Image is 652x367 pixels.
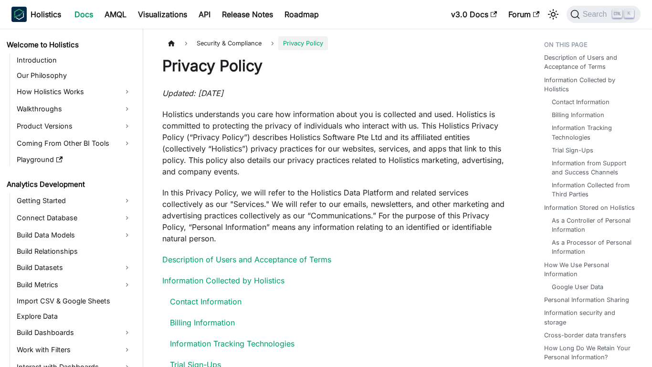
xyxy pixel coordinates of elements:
a: Build Metrics [14,277,135,292]
a: Description of Users and Acceptance of Terms [162,255,331,264]
button: Search (Ctrl+K) [567,6,641,23]
a: Billing Information [170,318,235,327]
a: Build Datasets [14,260,135,275]
a: Description of Users and Acceptance of Terms [544,53,637,71]
span: Security & Compliance [192,36,266,50]
a: Information Tracking Technologies [552,123,633,141]
kbd: K [624,10,634,18]
em: Updated: [DATE] [162,88,223,98]
a: How We Use Personal Information [544,260,637,279]
a: AMQL [99,7,132,22]
a: Information Collected from Third Parties [552,181,633,199]
a: API [193,7,216,22]
p: In this Privacy Policy, we will refer to the Holistics Data Platform and related services collect... [162,187,506,244]
a: Release Notes [216,7,279,22]
a: Build Dashboards [14,325,135,340]
a: Information from Support and Success Channels [552,159,633,177]
a: Information Stored on Holistics [544,203,635,212]
a: Build Data Models [14,227,135,243]
a: Personal Information Sharing [544,295,629,304]
a: Billing Information [552,110,604,119]
a: Cross-border data transfers [544,331,626,340]
span: Privacy Policy [278,36,328,50]
a: Our Philosophy [14,69,135,82]
button: Switch between dark and light mode (currently light mode) [546,7,561,22]
a: Forum [503,7,545,22]
a: Information Collected by Holistics [162,276,284,285]
nav: Breadcrumbs [162,36,506,50]
img: Holistics [11,7,27,22]
a: Import CSV & Google Sheets [14,294,135,308]
a: As a Controller of Personal Information [552,216,633,234]
a: How Long Do We Retain Your Personal Information? [544,344,637,362]
a: Home page [162,36,180,50]
a: HolisticsHolistics [11,7,61,22]
a: Contact Information [552,97,610,107]
a: Explore Data [14,310,135,323]
span: Search [580,10,613,19]
a: Information Collected by Holistics [544,76,637,94]
a: Trial Sign-Ups [552,146,593,155]
h1: Privacy Policy [162,56,506,76]
a: Welcome to Holistics [4,38,135,52]
a: As a Processor of Personal Information [552,238,633,256]
a: Connect Database [14,210,135,226]
a: Analytics Development [4,178,135,191]
p: Holistics understands you care how information about you is collected and used. Holistics is comm... [162,108,506,177]
a: Build Relationships [14,245,135,258]
a: Coming From Other BI Tools [14,136,135,151]
a: Roadmap [279,7,325,22]
a: Work with Filters [14,342,135,357]
a: Google User Data [552,282,603,291]
a: Visualizations [132,7,193,22]
a: Product Versions [14,119,135,134]
a: Playground [14,153,135,166]
a: v3.0 Docs [445,7,503,22]
a: Walkthroughs [14,101,135,117]
a: Contact Information [170,297,242,306]
a: Introduction [14,54,135,67]
a: Getting Started [14,193,135,208]
a: Information Tracking Technologies [170,339,294,348]
a: Docs [69,7,99,22]
a: Information security and storage [544,308,637,326]
a: How Holistics Works [14,84,135,99]
b: Holistics [31,9,61,20]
